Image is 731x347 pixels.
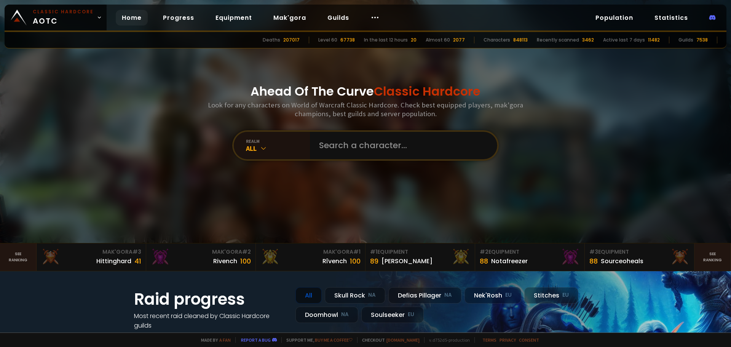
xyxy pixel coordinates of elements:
[589,248,598,256] span: # 3
[426,37,450,43] div: Almost 60
[678,37,693,43] div: Guilds
[283,37,300,43] div: 207017
[424,337,470,343] span: v. d752d5 - production
[251,82,480,101] h1: Ahead Of The Curve
[582,37,594,43] div: 3462
[386,337,420,343] a: [DOMAIN_NAME]
[151,248,251,256] div: Mak'Gora
[295,287,322,304] div: All
[464,287,521,304] div: Nek'Rosh
[513,37,528,43] div: 848113
[340,37,355,43] div: 67738
[353,248,361,256] span: # 1
[585,243,694,271] a: #3Equipment88Sourceoheals
[480,256,488,266] div: 88
[246,138,310,144] div: realm
[696,37,708,43] div: 7538
[33,8,94,15] small: Classic Hardcore
[116,10,148,26] a: Home
[480,248,580,256] div: Equipment
[341,311,349,318] small: NA
[33,8,94,27] span: AOTC
[364,37,408,43] div: In the last 12 hours
[411,37,417,43] div: 20
[315,337,353,343] a: Buy me a coffee
[241,337,271,343] a: Report a bug
[408,311,414,318] small: EU
[648,10,694,26] a: Statistics
[368,291,376,299] small: NA
[500,337,516,343] a: Privacy
[482,337,496,343] a: Terms
[361,307,424,323] div: Soulseeker
[209,10,258,26] a: Equipment
[370,256,378,266] div: 89
[694,243,731,271] a: Seeranking
[601,256,643,266] div: Sourceoheals
[157,10,200,26] a: Progress
[134,311,286,330] h4: Most recent raid cleaned by Classic Hardcore guilds
[357,337,420,343] span: Checkout
[381,256,433,266] div: [PERSON_NAME]
[260,248,361,256] div: Mak'Gora
[388,287,461,304] div: Defias Pillager
[219,337,231,343] a: a fan
[246,144,310,153] div: All
[281,337,353,343] span: Support me,
[505,291,512,299] small: EU
[146,243,256,271] a: Mak'Gora#2Rivench100
[37,243,146,271] a: Mak'Gora#3Hittinghard41
[134,287,286,311] h1: Raid progress
[589,256,598,266] div: 88
[480,248,488,256] span: # 2
[318,37,337,43] div: Level 60
[350,256,361,266] div: 100
[321,10,355,26] a: Guilds
[562,291,569,299] small: EU
[365,243,475,271] a: #1Equipment89[PERSON_NAME]
[370,248,377,256] span: # 1
[240,256,251,266] div: 100
[491,256,528,266] div: Notafreezer
[589,248,690,256] div: Equipment
[263,37,280,43] div: Deaths
[267,10,312,26] a: Mak'gora
[444,291,452,299] small: NA
[453,37,465,43] div: 2077
[205,101,526,118] h3: Look for any characters on World of Warcraft Classic Hardcore. Check best equipped players, mak'g...
[589,10,639,26] a: Population
[314,132,488,159] input: Search a character...
[322,256,347,266] div: Rîvench
[295,307,358,323] div: Doomhowl
[132,248,141,256] span: # 3
[603,37,645,43] div: Active last 7 days
[196,337,231,343] span: Made by
[537,37,579,43] div: Recently scanned
[5,5,107,30] a: Classic HardcoreAOTC
[370,248,470,256] div: Equipment
[484,37,510,43] div: Characters
[519,337,539,343] a: Consent
[41,248,141,256] div: Mak'Gora
[374,83,480,100] span: Classic Hardcore
[134,331,184,339] a: See all progress
[524,287,578,304] div: Stitches
[256,243,365,271] a: Mak'Gora#1Rîvench100
[648,37,660,43] div: 11482
[96,256,131,266] div: Hittinghard
[213,256,237,266] div: Rivench
[475,243,585,271] a: #2Equipment88Notafreezer
[242,248,251,256] span: # 2
[325,287,385,304] div: Skull Rock
[134,256,141,266] div: 41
